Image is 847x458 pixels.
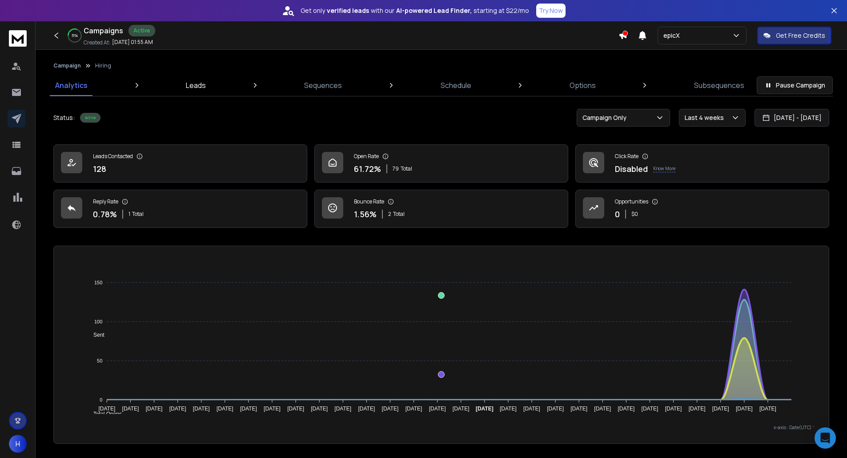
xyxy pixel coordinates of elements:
span: 2 [388,211,391,218]
p: 0.78 % [93,208,117,220]
p: 0 [615,208,620,220]
tspan: [DATE] [311,406,328,412]
tspan: [DATE] [547,406,564,412]
button: Try Now [536,4,566,18]
strong: AI-powered Lead Finder, [396,6,472,15]
a: Sequences [299,75,347,96]
p: Created At: [84,39,110,46]
p: Disabled [615,163,648,175]
button: H [9,435,27,453]
p: Try Now [539,6,563,15]
tspan: [DATE] [642,406,658,412]
p: [DATE] 01:55 AM [112,39,153,46]
tspan: [DATE] [146,406,163,412]
tspan: [DATE] [665,406,682,412]
span: 79 [393,165,399,172]
h1: Campaigns [84,25,123,36]
p: Hiring [95,62,111,69]
p: Options [570,80,596,91]
p: Last 4 weeks [685,113,727,122]
tspan: [DATE] [217,406,233,412]
p: Bounce Rate [354,198,384,205]
tspan: [DATE] [98,406,115,412]
tspan: [DATE] [453,406,470,412]
tspan: [DATE] [759,406,776,412]
a: Leads [181,75,211,96]
button: Campaign [53,62,81,69]
tspan: [DATE] [264,406,281,412]
button: Pause Campaign [757,76,833,94]
img: logo [9,30,27,47]
tspan: [DATE] [334,406,351,412]
p: Open Rate [354,153,379,160]
a: Reply Rate0.78%1Total [53,190,307,228]
a: Click RateDisabledKnow More [575,144,829,183]
tspan: [DATE] [594,406,611,412]
p: Know More [653,165,675,172]
p: Opportunities [615,198,648,205]
tspan: 50 [97,358,102,363]
span: Total [401,165,412,172]
p: x-axis : Date(UTC) [68,424,815,431]
p: Get only with our starting at $22/mo [301,6,529,15]
button: Get Free Credits [757,27,831,44]
a: Open Rate61.72%79Total [314,144,568,183]
span: 1 [128,211,130,218]
a: Analytics [50,75,93,96]
a: Subsequences [689,75,750,96]
tspan: [DATE] [500,406,517,412]
span: Total [393,211,405,218]
p: Leads [186,80,206,91]
p: Campaign Only [582,113,630,122]
tspan: [DATE] [240,406,257,412]
tspan: [DATE] [523,406,540,412]
tspan: [DATE] [476,406,494,412]
tspan: [DATE] [618,406,634,412]
tspan: [DATE] [405,406,422,412]
tspan: [DATE] [689,406,706,412]
p: Analytics [55,80,88,91]
tspan: [DATE] [193,406,210,412]
div: Active [128,25,155,36]
p: Get Free Credits [776,31,825,40]
p: 31 % [72,33,78,38]
p: Schedule [441,80,471,91]
tspan: 100 [94,319,102,324]
p: Reply Rate [93,198,118,205]
p: 1.56 % [354,208,377,220]
tspan: [DATE] [122,406,139,412]
span: Sent [87,332,104,338]
tspan: 150 [94,280,102,285]
a: Opportunities0$0 [575,190,829,228]
a: Options [564,75,601,96]
span: Total Opens [87,411,122,417]
p: Click Rate [615,153,638,160]
tspan: [DATE] [382,406,399,412]
div: Active [80,113,100,123]
tspan: [DATE] [570,406,587,412]
p: Sequences [304,80,342,91]
p: Subsequences [694,80,744,91]
p: Status: [53,113,75,122]
strong: verified leads [327,6,369,15]
p: 61.72 % [354,163,381,175]
span: Total [132,211,144,218]
tspan: 0 [100,397,102,402]
tspan: [DATE] [169,406,186,412]
tspan: [DATE] [358,406,375,412]
div: Open Intercom Messenger [815,427,836,449]
button: [DATE] - [DATE] [755,109,829,127]
tspan: [DATE] [287,406,304,412]
tspan: [DATE] [712,406,729,412]
tspan: [DATE] [429,406,446,412]
p: Leads Contacted [93,153,133,160]
a: Bounce Rate1.56%2Total [314,190,568,228]
p: 128 [93,163,106,175]
p: $ 0 [631,211,638,218]
a: Schedule [435,75,477,96]
a: Leads Contacted128 [53,144,307,183]
p: epicX [663,31,683,40]
tspan: [DATE] [736,406,753,412]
